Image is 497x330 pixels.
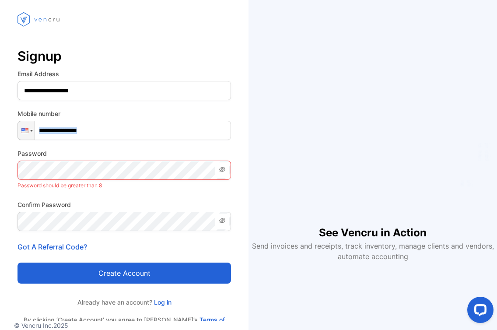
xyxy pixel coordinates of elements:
[319,211,427,241] h1: See Vencru in Action
[17,109,231,118] label: Mobile number
[17,242,231,252] p: Got A Referral Code?
[17,200,231,209] label: Confirm Password
[17,180,231,191] p: Password should be greater than 8
[17,46,231,67] p: Signup
[273,68,472,211] iframe: YouTube video player
[152,298,171,306] a: Log in
[18,121,35,140] div: United States: + 1
[248,241,497,262] p: Send invoices and receipts, track inventory, manage clients and vendors, automate accounting
[17,69,231,78] label: Email Address
[460,293,497,330] iframe: LiveChat chat widget
[17,263,231,284] button: Create account
[17,149,231,158] label: Password
[17,298,231,307] p: Already have an account?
